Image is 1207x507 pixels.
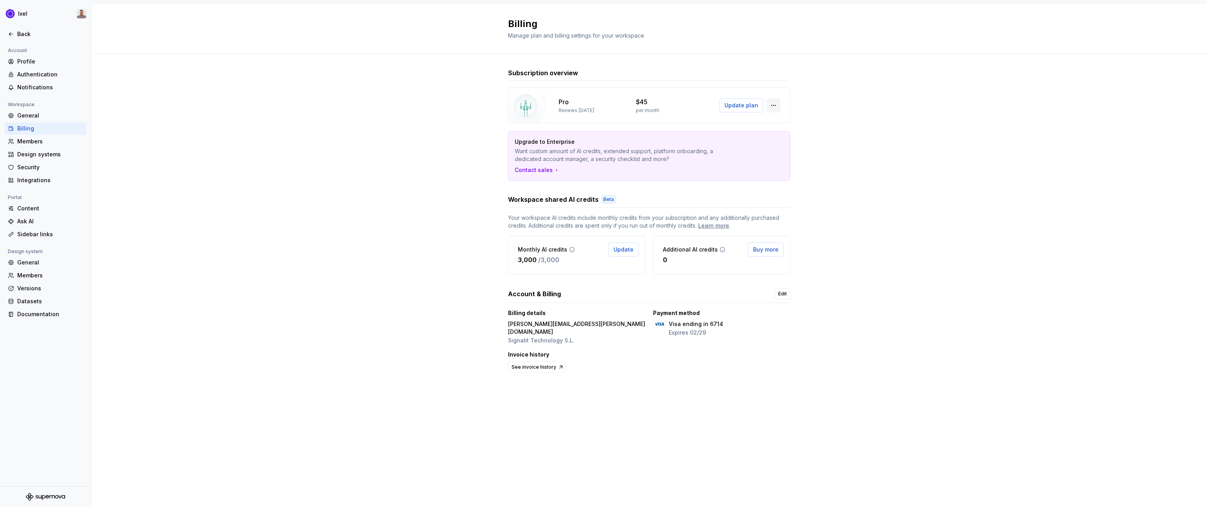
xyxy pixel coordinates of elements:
[26,493,65,501] svg: Supernova Logo
[5,269,86,282] a: Members
[17,272,83,279] div: Members
[17,125,83,132] div: Billing
[518,246,567,253] p: Monthly AI credits
[5,193,25,202] div: Portal
[748,243,784,257] button: Buy more
[5,215,86,228] a: Ask AI
[17,230,83,238] div: Sidebar links
[775,288,790,299] a: Edit
[515,166,560,174] a: Contact sales
[17,205,83,212] div: Content
[2,5,89,22] button: IxelAlberto Roldán
[17,217,83,225] div: Ask AI
[5,122,86,135] a: Billing
[663,255,667,264] p: 0
[559,97,569,107] p: Pro
[17,58,83,65] div: Profile
[5,100,38,109] div: Workspace
[508,362,566,373] a: See invoice history
[538,255,559,264] p: / 3,000
[653,309,700,317] p: Payment method
[5,308,86,320] a: Documentation
[613,246,633,253] span: Update
[663,246,718,253] p: Additional AI credits
[508,214,790,230] span: Your workspace AI credits include monthly credits from your subscription and any additionally pur...
[508,289,561,299] h3: Account & Billing
[515,147,729,163] p: Want custom amount of AI credits, extended support, platform onboarding, a dedicated account mana...
[5,81,86,94] a: Notifications
[719,98,763,112] button: Update plan
[5,46,30,55] div: Account
[508,309,546,317] p: Billing details
[5,247,46,256] div: Design system
[5,228,86,241] a: Sidebar links
[17,259,83,266] div: General
[508,32,645,39] span: Manage plan and billing settings for your workspace.
[17,310,83,318] div: Documentation
[698,222,729,230] a: Learn more
[5,55,86,68] a: Profile
[724,101,758,109] span: Update plan
[77,9,86,18] img: Alberto Roldán
[5,28,86,40] a: Back
[5,68,86,81] a: Authentication
[608,243,639,257] button: Update
[778,291,787,297] span: Edit
[5,256,86,269] a: General
[508,18,781,30] h2: Billing
[17,30,83,38] div: Back
[5,135,86,148] a: Members
[17,150,83,158] div: Design systems
[508,351,549,359] p: Invoice history
[17,284,83,292] div: Versions
[5,9,15,18] img: 868fd657-9a6c-419b-b302-5d6615f36a2c.png
[669,329,723,337] p: Expires 02/29
[753,246,779,253] span: Buy more
[17,297,83,305] div: Datasets
[17,112,83,120] div: General
[5,202,86,215] a: Content
[5,295,86,308] a: Datasets
[636,107,659,114] p: per month
[515,138,729,146] p: Upgrade to Enterprise
[508,320,645,336] p: [PERSON_NAME][EMAIL_ADDRESS][PERSON_NAME][DOMAIN_NAME]
[18,10,27,18] div: Ixel
[17,138,83,145] div: Members
[17,71,83,78] div: Authentication
[17,176,83,184] div: Integrations
[17,163,83,171] div: Security
[512,364,556,370] span: See invoice history
[5,174,86,187] a: Integrations
[602,196,615,203] div: Beta
[508,195,599,204] h3: Workspace shared AI credits
[669,320,723,328] p: Visa ending in 6714
[508,337,645,344] p: Signalit Technology S.L.
[5,148,86,161] a: Design systems
[559,107,594,114] p: Renews [DATE]
[5,109,86,122] a: General
[636,97,648,107] p: $45
[17,83,83,91] div: Notifications
[5,282,86,295] a: Versions
[5,161,86,174] a: Security
[518,255,537,264] p: 3,000
[508,68,578,78] h3: Subscription overview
